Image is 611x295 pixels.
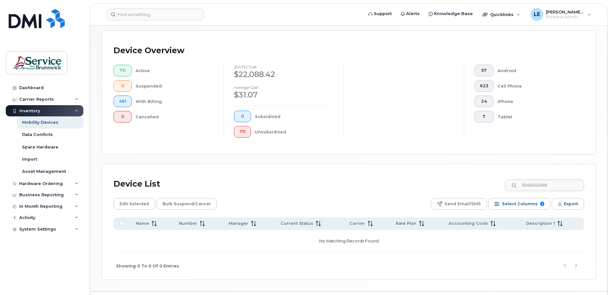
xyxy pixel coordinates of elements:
[480,68,488,73] span: 57
[480,99,488,104] span: 24
[445,199,481,209] span: Send Email/SMS
[474,96,494,107] button: 24
[239,129,246,134] span: 711
[396,221,416,226] span: Rate Plan
[540,202,544,206] span: 8
[552,198,584,210] button: Export
[136,221,149,226] span: Name
[526,8,596,21] div: Lofstrom, Erin (SD/DS)
[364,7,396,20] a: Support
[526,221,555,226] span: Description 1
[116,261,179,271] span: Showing 0 To 0 Of 0 Entries
[120,199,149,209] span: Edit Selected
[119,83,126,88] span: 0
[490,12,514,17] span: Quicklinks
[119,99,126,104] span: 461
[239,114,246,119] span: 0
[229,221,248,226] span: Manager
[564,199,578,209] span: Export
[234,89,333,100] div: $31.07
[234,111,251,122] button: 0
[396,7,424,20] a: Alerts
[136,80,213,92] div: Suspended
[234,65,333,69] h4: [DATE] cost
[406,11,420,17] span: Alerts
[480,114,488,119] span: 7
[163,199,211,209] span: Bulk Suspend/Cancel
[498,111,574,122] div: Tablet
[502,199,538,209] span: Select Columns
[349,221,365,226] span: Carrier
[431,198,487,210] button: Send Email/SMS
[280,221,313,226] span: Current Status
[474,111,494,122] button: 7
[255,111,334,122] div: Subsidized
[113,65,132,76] button: 711
[498,65,574,76] div: Android
[546,14,584,20] span: Wireless Admin
[156,198,217,210] button: Bulk Suspend/Cancel
[546,9,584,14] span: [PERSON_NAME] (SD/DS)
[107,9,204,20] input: Find something...
[119,114,126,119] span: 0
[534,11,540,18] span: LE
[449,221,488,226] span: Accounting Code
[234,69,333,80] div: $22,088.42
[498,96,574,107] div: iPhone
[505,180,584,191] input: Search Device List ...
[480,83,488,88] span: 623
[498,80,574,92] div: Cell Phone
[113,176,160,192] div: Device List
[113,42,184,59] div: Device Overview
[374,11,392,17] span: Support
[136,96,213,107] div: With Billing
[474,80,494,92] button: 623
[119,68,126,73] span: 711
[478,8,525,21] div: Quicklinks
[113,80,132,92] button: 0
[116,232,582,250] p: No Matching Records Found
[113,96,132,107] button: 461
[424,7,477,20] a: Knowledge Base
[136,111,213,122] div: Cancelled
[179,221,197,226] span: Number
[474,65,494,76] button: 57
[234,85,333,89] h4: Average cost
[255,126,334,138] div: Unsubsidized
[113,198,155,210] button: Edit Selected
[434,11,473,17] span: Knowledge Base
[136,65,213,76] div: Active
[488,198,550,210] button: Select Columns 8
[113,111,132,122] button: 0
[234,126,251,138] button: 711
